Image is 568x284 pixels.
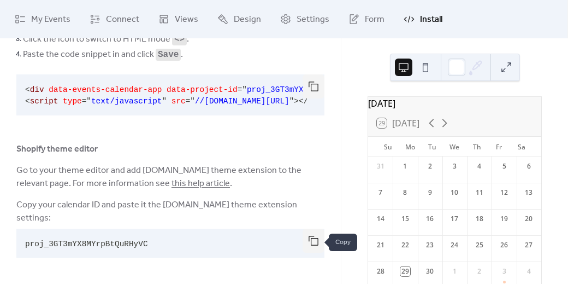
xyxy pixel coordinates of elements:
div: 3 [449,161,459,171]
div: 27 [524,240,534,250]
div: 7 [376,188,386,198]
div: 30 [425,266,435,276]
div: 5 [499,161,509,171]
span: proj_3GT3mYX8MYrpBtQuRHyVC [25,240,148,248]
span: src [171,97,186,106]
span: proj_3GT3mYX8MYrpBtQuRHyVC [247,85,370,94]
span: Form [365,13,384,26]
div: Th [466,137,488,157]
span: //[DOMAIN_NAME][URL] [195,97,289,106]
div: 8 [400,188,410,198]
a: My Events [7,4,79,34]
div: 29 [400,266,410,276]
span: < [25,97,30,106]
div: 28 [376,266,386,276]
div: 20 [524,214,534,224]
span: data-events-calendar-app [49,85,162,94]
div: 2 [475,266,484,276]
div: 26 [499,240,509,250]
span: Shopify theme editor [16,143,98,156]
span: < [25,85,30,94]
span: Copy [329,234,357,251]
span: = [82,97,87,106]
span: Copy your calendar ID and paste it the [DOMAIN_NAME] theme extension settings: [16,199,324,225]
div: 9 [425,188,435,198]
span: script [30,97,58,106]
div: We [443,137,466,157]
span: = [238,85,242,94]
div: 31 [376,161,386,171]
div: Mo [399,137,422,157]
div: 10 [449,188,459,198]
div: Fr [488,137,511,157]
div: 25 [475,240,484,250]
div: 13 [524,188,534,198]
span: " [86,97,91,106]
div: 19 [499,214,509,224]
span: div [30,85,44,94]
a: Connect [81,4,147,34]
div: 24 [449,240,459,250]
div: 23 [425,240,435,250]
span: Install [420,13,442,26]
div: 11 [475,188,484,198]
span: Go to your theme editor and add [DOMAIN_NAME] theme extension to the relevant page. For more info... [16,164,324,190]
span: Settings [297,13,329,26]
div: 2 [425,161,435,171]
code: Save [158,50,179,60]
a: Install [395,4,451,34]
span: " [190,97,195,106]
span: My Events [31,13,70,26]
span: " [242,85,247,94]
div: 18 [475,214,484,224]
span: > [294,97,299,106]
span: " [289,97,294,106]
div: [DATE] [368,97,541,110]
div: Su [377,137,399,157]
div: 21 [376,240,386,250]
span: Connect [106,13,139,26]
span: = [186,97,191,106]
span: </ [299,97,308,106]
div: 15 [400,214,410,224]
a: Settings [272,4,338,34]
span: Design [234,13,261,26]
a: this help article [171,175,230,192]
div: 16 [425,214,435,224]
div: Sa [510,137,532,157]
span: Paste the code snippet in and click . [23,48,183,61]
div: 1 [400,161,410,171]
span: data-project-id [167,85,238,94]
div: 14 [376,214,386,224]
span: Click the icon to switch to HTML mode . [23,33,189,46]
span: text/javascript [91,97,162,106]
div: 6 [524,161,534,171]
div: 4 [524,266,534,276]
div: 4 [475,161,484,171]
div: 17 [449,214,459,224]
div: 3 [499,266,509,276]
a: Views [150,4,206,34]
span: Views [175,13,198,26]
span: type [63,97,82,106]
div: Tu [421,137,443,157]
div: 1 [449,266,459,276]
div: 22 [400,240,410,250]
a: Design [209,4,269,34]
span: " [162,97,167,106]
div: 12 [499,188,509,198]
code: <> [174,34,185,44]
a: Form [340,4,393,34]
